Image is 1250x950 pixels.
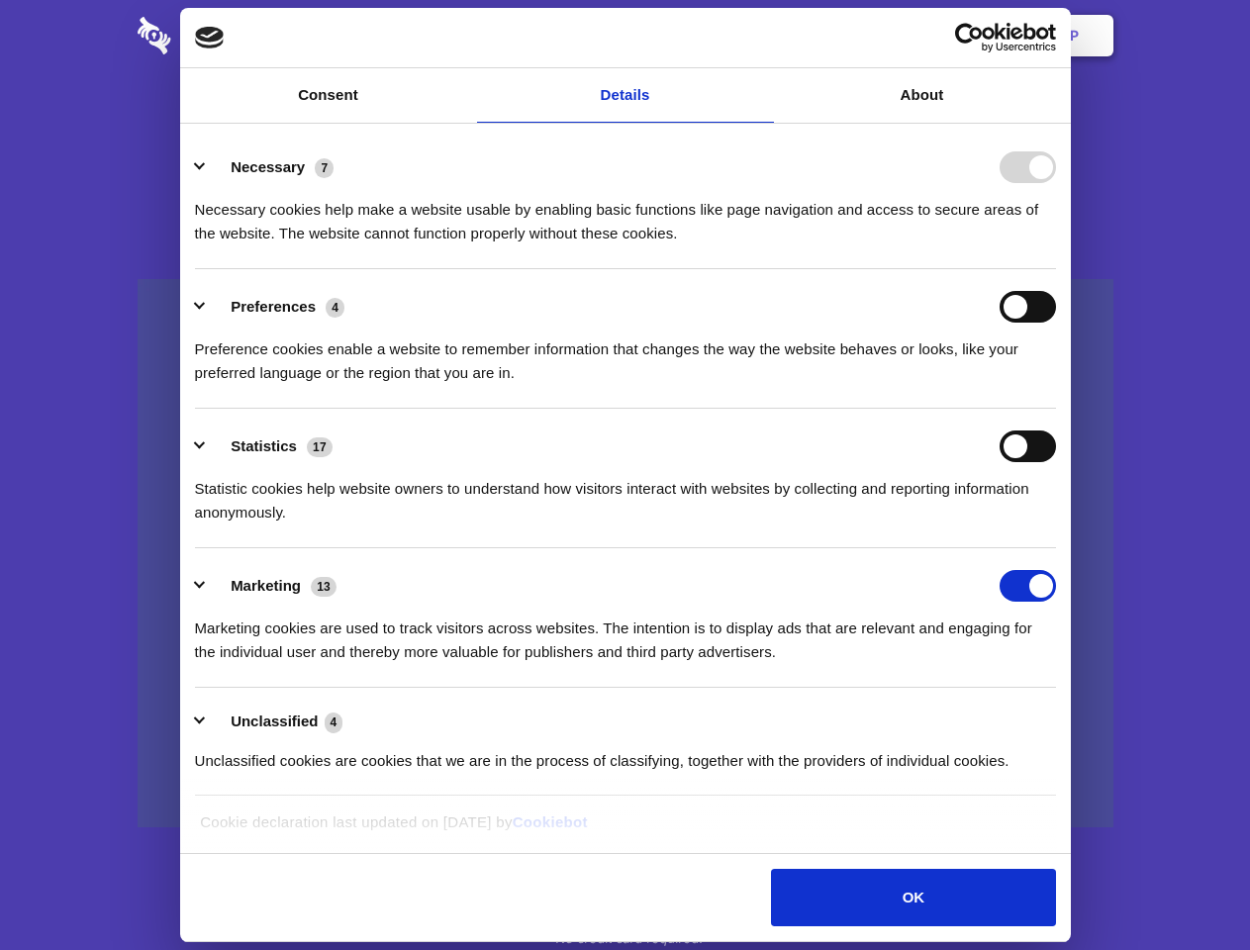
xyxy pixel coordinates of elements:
img: logo-wordmark-white-trans-d4663122ce5f474addd5e946df7df03e33cb6a1c49d2221995e7729f52c070b2.svg [138,17,307,54]
span: 17 [307,437,333,457]
span: 4 [325,712,343,732]
a: Login [898,5,984,66]
div: Unclassified cookies are cookies that we are in the process of classifying, together with the pro... [195,734,1056,773]
h1: Eliminate Slack Data Loss. [138,89,1113,160]
span: 4 [326,298,344,318]
label: Marketing [231,577,301,594]
a: Wistia video thumbnail [138,279,1113,828]
div: Necessary cookies help make a website usable by enabling basic functions like page navigation and... [195,183,1056,245]
span: 7 [315,158,334,178]
button: Preferences (4) [195,291,357,323]
img: logo [195,27,225,48]
button: Unclassified (4) [195,710,355,734]
div: Statistic cookies help website owners to understand how visitors interact with websites by collec... [195,462,1056,524]
a: Pricing [581,5,667,66]
button: Necessary (7) [195,151,346,183]
button: OK [771,869,1055,926]
a: Cookiebot [513,813,588,830]
a: Details [477,68,774,123]
label: Necessary [231,158,305,175]
label: Preferences [231,298,316,315]
button: Statistics (17) [195,430,345,462]
label: Statistics [231,437,297,454]
a: Contact [803,5,894,66]
a: About [774,68,1071,123]
span: 13 [311,577,337,597]
div: Preference cookies enable a website to remember information that changes the way the website beha... [195,323,1056,385]
div: Marketing cookies are used to track visitors across websites. The intention is to display ads tha... [195,602,1056,664]
iframe: Drift Widget Chat Controller [1151,851,1226,926]
button: Marketing (13) [195,570,349,602]
a: Usercentrics Cookiebot - opens in a new window [883,23,1056,52]
div: Cookie declaration last updated on [DATE] by [185,810,1065,849]
a: Consent [180,68,477,123]
h4: Auto-redaction of sensitive data, encrypted data sharing and self-destructing private chats. Shar... [138,180,1113,245]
